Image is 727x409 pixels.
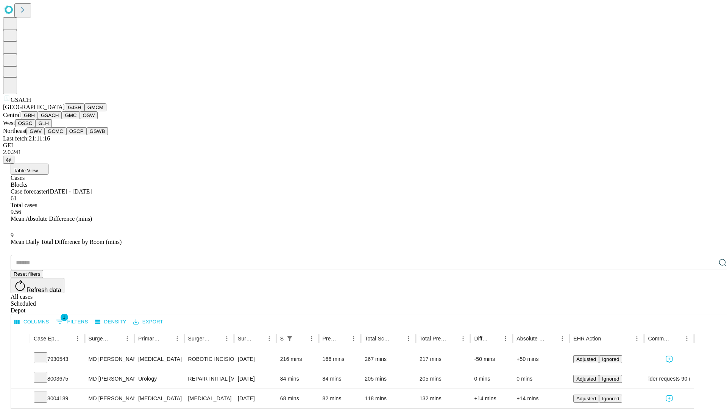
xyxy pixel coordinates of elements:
[238,336,253,342] div: Surgery Date
[393,333,403,344] button: Sort
[12,316,51,328] button: Select columns
[45,127,66,135] button: GCMC
[474,369,509,389] div: 0 mins
[15,373,26,386] button: Expand
[573,355,599,363] button: Adjusted
[27,127,45,135] button: GWV
[365,336,392,342] div: Total Scheduled Duration
[172,333,183,344] button: Menu
[54,316,90,328] button: Show filters
[188,389,230,408] div: [MEDICAL_DATA]
[474,350,509,369] div: -50 mins
[3,104,65,110] span: [GEOGRAPHIC_DATA]
[11,239,122,245] span: Mean Daily Total Difference by Room (mins)
[211,333,222,344] button: Sort
[6,157,11,162] span: @
[573,395,599,403] button: Adjusted
[34,389,81,408] div: 8004189
[576,376,596,382] span: Adjusted
[3,149,724,156] div: 2.0.241
[138,369,180,389] div: Urology
[671,333,682,344] button: Sort
[602,396,619,401] span: Ignored
[89,389,131,408] div: MD [PERSON_NAME] Md
[365,369,412,389] div: 205 mins
[3,156,14,164] button: @
[3,128,27,134] span: Northeast
[131,316,165,328] button: Export
[11,232,14,238] span: 9
[11,164,48,175] button: Table View
[122,333,133,344] button: Menu
[284,333,295,344] button: Show filters
[3,120,15,126] span: West
[89,336,111,342] div: Surgeon Name
[284,333,295,344] div: 1 active filter
[48,188,92,195] span: [DATE] - [DATE]
[447,333,458,344] button: Sort
[474,389,509,408] div: +14 mins
[3,135,50,142] span: Last fetch: 21:11:16
[14,271,40,277] span: Reset filters
[161,333,172,344] button: Sort
[365,350,412,369] div: 267 mins
[573,336,601,342] div: EHR Action
[500,333,511,344] button: Menu
[11,188,48,195] span: Case forecaster
[602,356,619,362] span: Ignored
[557,333,568,344] button: Menu
[80,111,98,119] button: OSW
[253,333,264,344] button: Sort
[11,97,31,103] span: GSACH
[72,333,83,344] button: Menu
[65,103,84,111] button: GJSH
[280,389,315,408] div: 68 mins
[648,369,690,389] div: provider requests 90 mins
[682,333,692,344] button: Menu
[188,336,210,342] div: Surgery Name
[420,369,467,389] div: 205 mins
[474,336,489,342] div: Difference
[84,103,106,111] button: GMCM
[632,333,642,344] button: Menu
[280,369,315,389] div: 84 mins
[21,111,38,119] button: GBH
[222,333,232,344] button: Menu
[238,389,273,408] div: [DATE]
[3,142,724,149] div: GEI
[89,369,131,389] div: MD [PERSON_NAME] Md
[11,202,37,208] span: Total cases
[35,119,51,127] button: GLH
[365,389,412,408] div: 118 mins
[238,369,273,389] div: [DATE]
[576,396,596,401] span: Adjusted
[34,350,81,369] div: 7930543
[87,127,108,135] button: GSWB
[11,215,92,222] span: Mean Absolute Difference (mins)
[323,336,337,342] div: Predicted In Room Duration
[599,395,622,403] button: Ignored
[296,333,306,344] button: Sort
[602,376,619,382] span: Ignored
[93,316,128,328] button: Density
[323,389,357,408] div: 82 mins
[111,333,122,344] button: Sort
[138,350,180,369] div: [MEDICAL_DATA]
[516,389,566,408] div: +14 mins
[14,168,38,173] span: Table View
[11,209,21,215] span: 9.56
[516,336,546,342] div: Absolute Difference
[648,336,670,342] div: Comments
[66,127,87,135] button: OSCP
[458,333,468,344] button: Menu
[306,333,317,344] button: Menu
[420,389,467,408] div: 132 mins
[516,350,566,369] div: +50 mins
[188,369,230,389] div: REPAIR INITIAL [MEDICAL_DATA] REDUCIBLE AGE [DEMOGRAPHIC_DATA] OR MORE
[15,392,26,406] button: Expand
[11,195,17,201] span: 61
[61,314,68,321] span: 1
[264,333,275,344] button: Menu
[280,336,284,342] div: Scheduled In Room Duration
[138,336,160,342] div: Primary Service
